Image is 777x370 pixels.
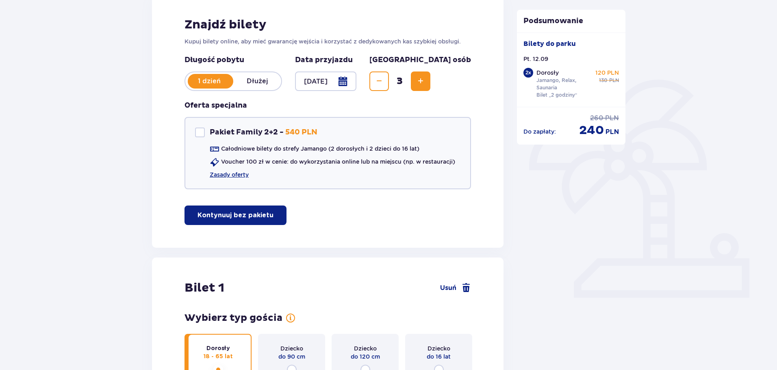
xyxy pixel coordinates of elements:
[351,353,380,361] p: do 120 cm
[210,128,284,137] p: Pakiet Family 2+2 -
[184,55,282,65] p: Długość pobytu
[440,283,471,293] a: Usuń
[184,17,471,32] h2: Znajdź bilety
[210,171,249,179] a: Zasady oferty
[523,39,576,48] p: Bilety do parku
[295,55,353,65] p: Data przyjazdu
[354,344,377,353] p: Dziecko
[369,55,471,65] p: [GEOGRAPHIC_DATA] osób
[280,344,303,353] p: Dziecko
[609,77,619,84] p: PLN
[523,55,548,63] p: Pt. 12.09
[536,91,577,99] p: Bilet „2 godziny”
[204,353,233,361] p: 18 - 65 lat
[605,114,619,123] p: PLN
[440,283,456,292] span: Usuń
[523,128,556,136] p: Do zapłaty :
[278,353,305,361] p: do 90 cm
[391,75,409,87] span: 3
[536,69,559,77] p: Dorosły
[427,353,451,361] p: do 16 lat
[184,280,224,296] p: Bilet 1
[221,145,419,153] p: Całodniowe bilety do strefy Jamango (2 dorosłych i 2 dzieci do 16 lat)
[184,312,282,324] p: Wybierz typ gościa
[606,128,619,136] p: PLN
[185,77,233,86] p: 1 dzień
[184,37,471,45] p: Kupuj bilety online, aby mieć gwarancję wejścia i korzystać z dedykowanych kas szybkiej obsługi.
[590,114,603,123] p: 260
[411,71,430,91] button: Increase
[285,128,317,137] p: 540 PLN
[184,101,247,110] p: Oferta specjalna
[599,77,608,84] p: 130
[428,344,450,353] p: Dziecko
[536,77,593,91] p: Jamango, Relax, Saunaria
[523,68,533,78] div: 2 x
[221,158,455,166] p: Voucher 100 zł w cenie: do wykorzystania online lub na miejscu (np. w restauracji)
[579,123,604,138] p: 240
[184,206,286,225] button: Kontynuuj bez pakietu
[198,211,273,220] p: Kontynuuj bez pakietu
[595,69,619,77] p: 120 PLN
[517,16,626,26] p: Podsumowanie
[233,77,281,86] p: Dłużej
[206,344,230,353] p: Dorosły
[369,71,389,91] button: Decrease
